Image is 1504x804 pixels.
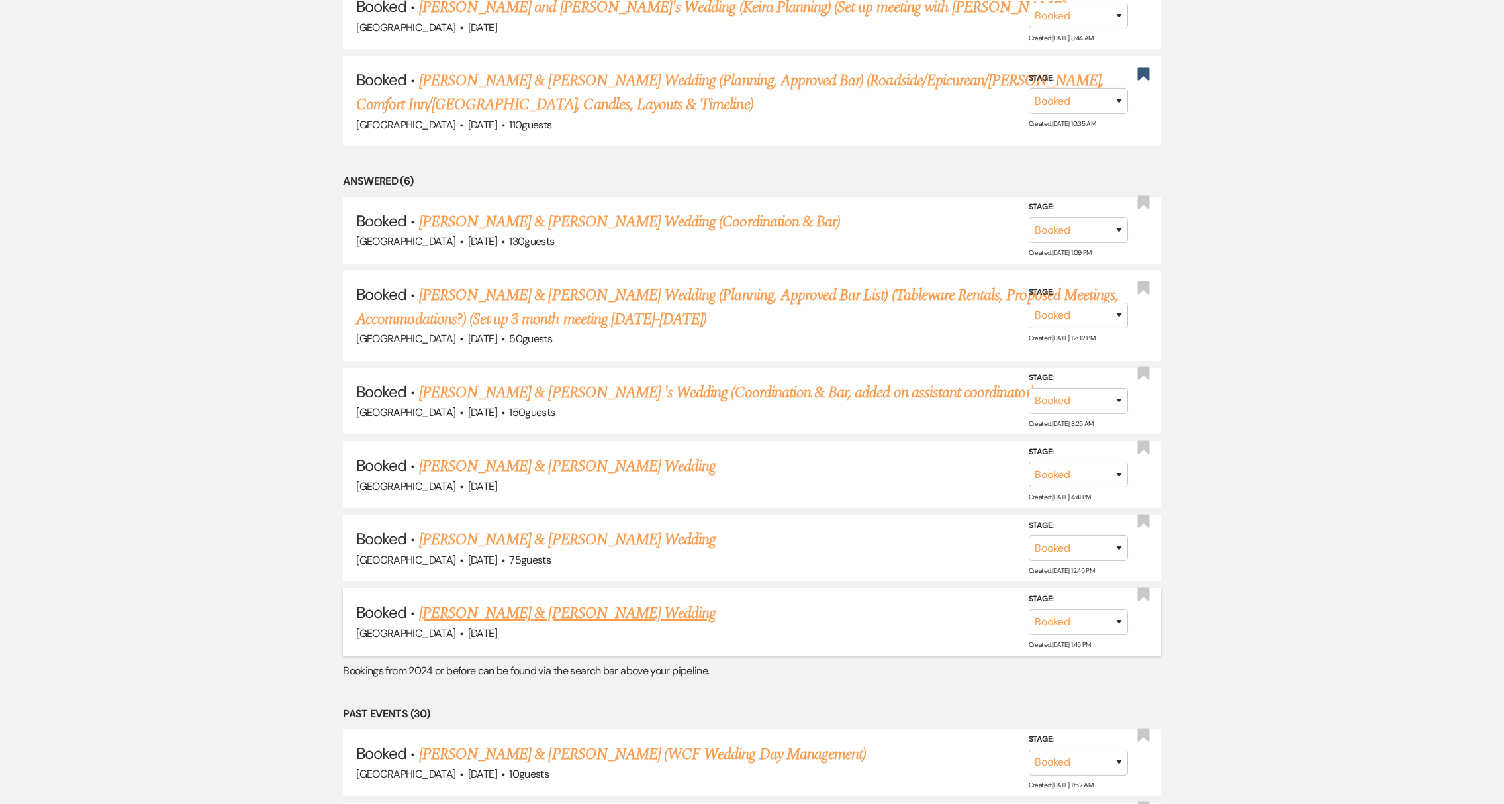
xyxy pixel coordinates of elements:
label: Stage: [1029,519,1128,533]
span: 10 guests [509,767,549,781]
span: [GEOGRAPHIC_DATA] [356,767,455,781]
span: Created: [DATE] 11:52 AM [1029,781,1093,789]
span: [DATE] [468,553,497,567]
label: Stage: [1029,732,1128,747]
span: Booked [356,455,406,476]
span: [GEOGRAPHIC_DATA] [356,553,455,567]
span: Created: [DATE] 12:45 PM [1029,566,1094,575]
span: [DATE] [468,234,497,248]
span: [GEOGRAPHIC_DATA] [356,627,455,640]
span: Created: [DATE] 10:35 AM [1029,119,1096,128]
label: Stage: [1029,72,1128,86]
li: Past Events (30) [343,705,1161,723]
span: Booked [356,381,406,402]
p: Bookings from 2024 or before can be found via the search bar above your pipeline. [343,662,1161,679]
span: [DATE] [468,118,497,132]
label: Stage: [1029,200,1128,215]
span: Created: [DATE] 12:02 PM [1029,334,1095,342]
span: Booked [356,211,406,231]
span: [DATE] [468,405,497,419]
span: [GEOGRAPHIC_DATA] [356,479,455,493]
span: [GEOGRAPHIC_DATA] [356,234,455,248]
li: Answered (6) [343,173,1161,190]
label: Stage: [1029,592,1128,607]
a: [PERSON_NAME] & [PERSON_NAME] 's Wedding (Coordination & Bar, added on assistant coordinator) [419,381,1034,405]
span: [DATE] [468,627,497,640]
span: [GEOGRAPHIC_DATA] [356,21,455,34]
span: Booked [356,528,406,549]
span: [GEOGRAPHIC_DATA] [356,332,455,346]
label: Stage: [1029,444,1128,459]
span: [GEOGRAPHIC_DATA] [356,405,455,419]
span: Booked [356,743,406,764]
span: 150 guests [509,405,555,419]
span: 50 guests [509,332,552,346]
a: [PERSON_NAME] & [PERSON_NAME] Wedding (Planning, Approved Bar) (Roadside/Epicurean/[PERSON_NAME],... [356,69,1104,117]
span: [DATE] [468,767,497,781]
span: Created: [DATE] 4:41 PM [1029,493,1091,501]
span: Booked [356,70,406,90]
a: [PERSON_NAME] & [PERSON_NAME] Wedding [419,528,716,552]
span: Created: [DATE] 1:09 PM [1029,248,1092,257]
label: Stage: [1029,285,1128,300]
span: Created: [DATE] 1:45 PM [1029,640,1091,648]
span: [GEOGRAPHIC_DATA] [356,118,455,132]
label: Stage: [1029,371,1128,385]
span: Booked [356,602,406,623]
span: [DATE] [468,479,497,493]
a: [PERSON_NAME] & [PERSON_NAME] Wedding (Planning, Approved Bar List) (Tableware Rentals, Proposed ... [356,283,1119,331]
a: [PERSON_NAME] & [PERSON_NAME] Wedding [419,454,716,478]
a: [PERSON_NAME] & [PERSON_NAME] (WCF Wedding Day Management) [419,742,866,766]
span: Created: [DATE] 8:25 AM [1029,419,1094,428]
span: 110 guests [509,118,551,132]
span: [DATE] [468,21,497,34]
span: Created: [DATE] 8:44 AM [1029,34,1094,42]
a: [PERSON_NAME] & [PERSON_NAME] Wedding (Coordination & Bar) [419,210,840,234]
span: [DATE] [468,332,497,346]
a: [PERSON_NAME] & [PERSON_NAME] Wedding [419,601,716,625]
span: Booked [356,284,406,305]
span: 75 guests [509,553,551,567]
span: 130 guests [509,234,554,248]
